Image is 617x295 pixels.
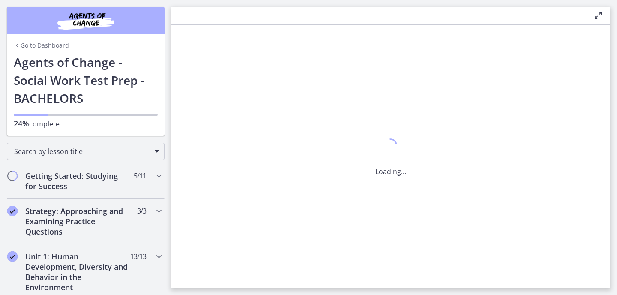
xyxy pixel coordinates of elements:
div: Search by lesson title [7,143,165,160]
p: Loading... [375,166,406,177]
h1: Agents of Change - Social Work Test Prep - BACHELORS [14,53,158,107]
h2: Getting Started: Studying for Success [25,171,130,191]
span: 13 / 13 [130,251,146,262]
span: Search by lesson title [14,147,150,156]
h2: Strategy: Approaching and Examining Practice Questions [25,206,130,237]
span: 24% [14,118,29,129]
a: Go to Dashboard [14,41,69,50]
span: 3 / 3 [137,206,146,216]
i: Completed [7,206,18,216]
i: Completed [7,251,18,262]
div: 1 [375,136,406,156]
img: Agents of Change [34,10,137,31]
span: 5 / 11 [134,171,146,181]
h2: Unit 1: Human Development, Diversity and Behavior in the Environment [25,251,130,292]
p: complete [14,118,158,129]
